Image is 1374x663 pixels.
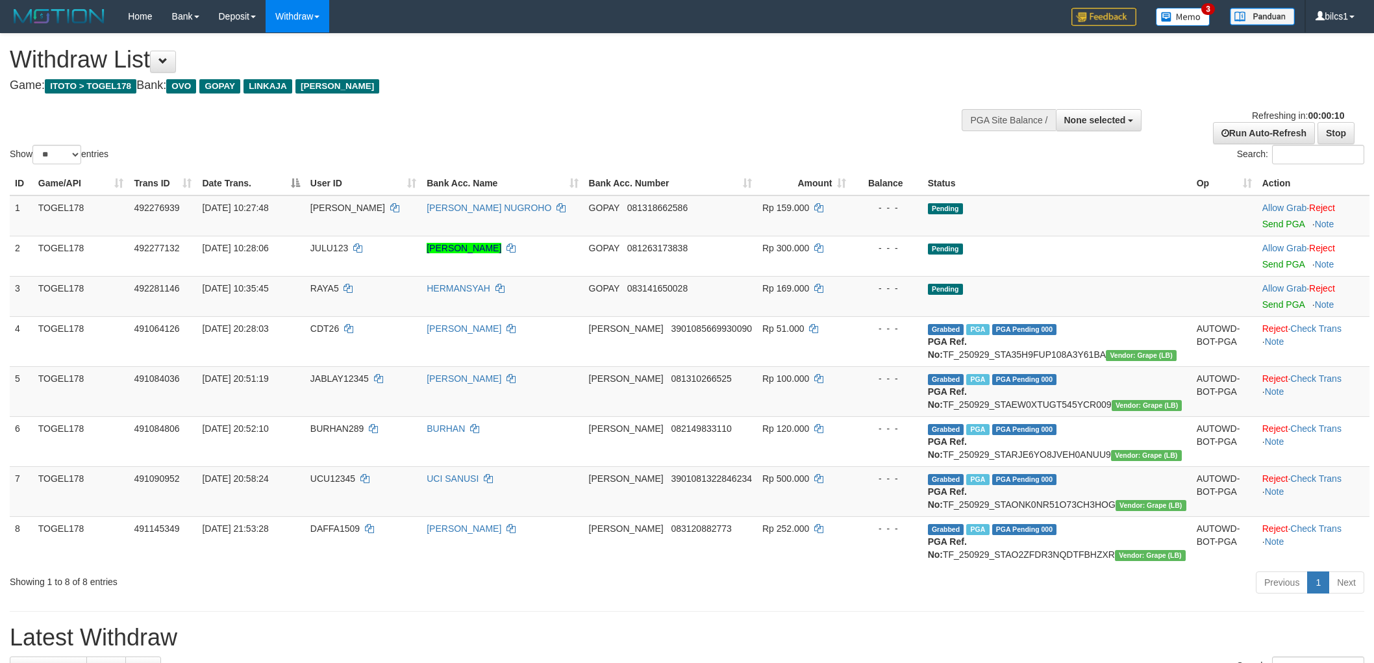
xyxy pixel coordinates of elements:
td: · [1257,195,1369,236]
h4: Game: Bank: [10,79,903,92]
div: - - - [856,472,917,485]
td: · [1257,276,1369,316]
td: 8 [10,516,33,566]
img: panduan.png [1230,8,1295,25]
span: DAFFA1509 [310,523,360,534]
span: Vendor URL: https://dashboard.q2checkout.com/secure [1116,500,1186,511]
td: 6 [10,416,33,466]
b: PGA Ref. No: [928,536,967,560]
span: Vendor URL: https://dashboard.q2checkout.com/secure [1112,400,1182,411]
a: Send PGA [1262,299,1305,310]
span: PGA Pending [992,424,1057,435]
th: Amount: activate to sort column ascending [757,171,851,195]
span: JULU123 [310,243,348,253]
a: UCI SANUSI [427,473,479,484]
span: 492281146 [134,283,179,294]
input: Search: [1272,145,1364,164]
td: TOGEL178 [33,366,129,416]
td: AUTOWD-BOT-PGA [1192,416,1257,466]
span: Copy 083120882773 to clipboard [671,523,731,534]
a: Stop [1318,122,1355,144]
td: TF_250929_STAO2ZFDR3NQDTFBHZXR [923,516,1192,566]
span: [DATE] 20:28:03 [202,323,268,334]
a: Note [1265,486,1284,497]
a: Check Trans [1290,373,1342,384]
span: [PERSON_NAME] [589,323,664,334]
span: [PERSON_NAME] [589,473,664,484]
span: GOPAY [589,203,619,213]
span: · [1262,203,1309,213]
td: TOGEL178 [33,466,129,516]
a: Allow Grab [1262,243,1306,253]
span: LINKAJA [244,79,292,94]
span: Marked by bilcs1 [966,374,989,385]
span: [PERSON_NAME] [589,523,664,534]
span: [DATE] 20:52:10 [202,423,268,434]
span: PGA Pending [992,474,1057,485]
td: TF_250929_STARJE6YO8JVEH0ANUU9 [923,416,1192,466]
span: RAYA5 [310,283,339,294]
td: 4 [10,316,33,366]
a: Note [1265,386,1284,397]
a: Note [1315,259,1334,269]
a: Note [1315,299,1334,310]
div: Showing 1 to 8 of 8 entries [10,570,563,588]
span: 3 [1201,3,1215,15]
a: Check Trans [1290,523,1342,534]
h1: Withdraw List [10,47,903,73]
span: [DATE] 20:51:19 [202,373,268,384]
span: 491145349 [134,523,179,534]
span: Copy 3901081322846234 to clipboard [671,473,752,484]
span: GOPAY [589,243,619,253]
span: [PERSON_NAME] [310,203,385,213]
a: [PERSON_NAME] [427,323,501,334]
span: GOPAY [199,79,240,94]
span: Copy 3901085669930090 to clipboard [671,323,752,334]
th: Trans ID: activate to sort column ascending [129,171,197,195]
a: Reject [1309,243,1335,253]
a: Next [1329,571,1364,594]
span: [PERSON_NAME] [295,79,379,94]
td: · · [1257,516,1369,566]
label: Show entries [10,145,108,164]
span: Rp 252.000 [762,523,809,534]
span: PGA Pending [992,374,1057,385]
span: Refreshing in: [1252,110,1344,121]
span: [PERSON_NAME] [589,423,664,434]
td: 7 [10,466,33,516]
img: Button%20Memo.svg [1156,8,1210,26]
a: [PERSON_NAME] [427,373,501,384]
span: Pending [928,203,963,214]
a: Allow Grab [1262,203,1306,213]
span: Grabbed [928,324,964,335]
span: Vendor URL: https://dashboard.q2checkout.com/secure [1106,350,1177,361]
a: Reject [1262,523,1288,534]
span: · [1262,283,1309,294]
th: ID [10,171,33,195]
span: Grabbed [928,424,964,435]
a: Reject [1262,473,1288,484]
button: None selected [1056,109,1142,131]
a: Note [1265,436,1284,447]
span: Rp 51.000 [762,323,805,334]
span: Rp 100.000 [762,373,809,384]
span: PGA Pending [992,324,1057,335]
th: Action [1257,171,1369,195]
td: 1 [10,195,33,236]
span: UCU12345 [310,473,355,484]
div: PGA Site Balance / [962,109,1055,131]
span: 492276939 [134,203,179,213]
td: AUTOWD-BOT-PGA [1192,366,1257,416]
span: [DATE] 10:27:48 [202,203,268,213]
img: Feedback.jpg [1071,8,1136,26]
td: TF_250929_STAEW0XTUGT545YCR009 [923,366,1192,416]
b: PGA Ref. No: [928,486,967,510]
span: 491084806 [134,423,179,434]
th: Date Trans.: activate to sort column descending [197,171,305,195]
span: Pending [928,244,963,255]
span: Vendor URL: https://dashboard.q2checkout.com/secure [1115,550,1186,561]
span: Marked by bilcs1 [966,524,989,535]
td: AUTOWD-BOT-PGA [1192,516,1257,566]
a: Check Trans [1290,473,1342,484]
td: TOGEL178 [33,236,129,276]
